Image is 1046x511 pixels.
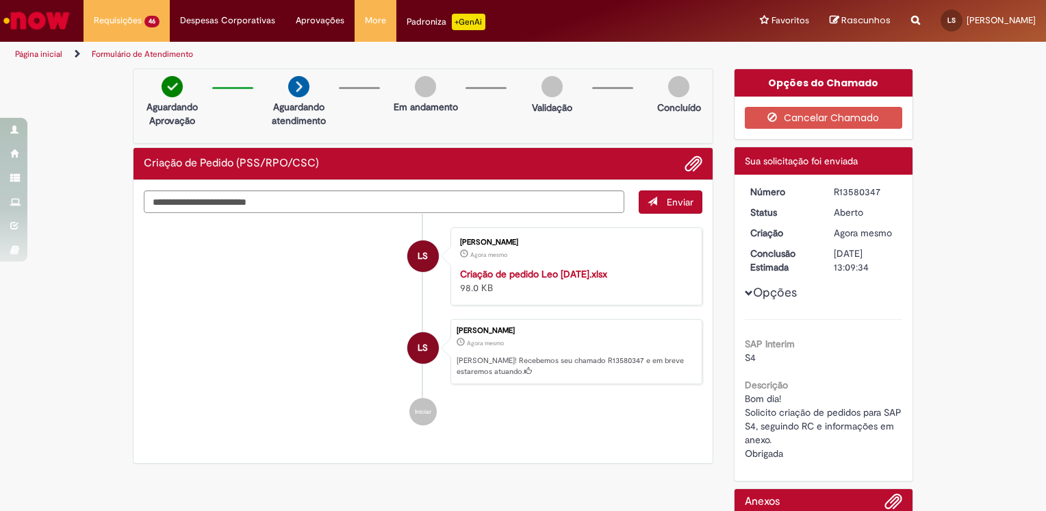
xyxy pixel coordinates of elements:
[162,76,183,97] img: check-circle-green.png
[745,351,756,364] span: S4
[841,14,891,27] span: Rascunhos
[418,240,428,273] span: LS
[470,251,507,259] time: 30/09/2025 10:09:27
[144,319,702,385] li: Lidiane Scotti Santos
[144,158,319,170] h2: Criação de Pedido (PSS/RPO/CSC) Histórico de tíquete
[92,49,193,60] a: Formulário de Atendimento
[394,100,458,114] p: Em andamento
[745,338,795,350] b: SAP Interim
[407,332,439,364] div: Lidiane Scotti Santos
[94,14,142,27] span: Requisições
[457,356,695,377] p: [PERSON_NAME]! Recebemos seu chamado R13580347 e em breve estaremos atuando.
[144,190,624,214] textarea: Digite sua mensagem aqui...
[668,76,689,97] img: img-circle-grey.png
[947,16,956,25] span: LS
[740,226,824,240] dt: Criação
[407,14,485,30] div: Padroniza
[532,101,572,114] p: Validação
[452,14,485,30] p: +GenAi
[180,14,275,27] span: Despesas Corporativas
[745,155,858,167] span: Sua solicitação foi enviada
[144,16,160,27] span: 46
[296,14,344,27] span: Aprovações
[460,268,607,280] a: Criação de pedido Leo [DATE].xlsx
[740,247,824,274] dt: Conclusão Estimada
[139,100,205,127] p: Aguardando Aprovação
[745,392,904,460] span: Bom dia! Solicito criação de pedidos para SAP S4, seguindo RC e informações em anexo. Obrigada
[541,76,563,97] img: img-circle-grey.png
[460,267,688,295] div: 98.0 KB
[834,226,897,240] div: 30/09/2025 10:09:31
[771,14,809,27] span: Favoritos
[834,185,897,199] div: R13580347
[834,227,892,239] span: Agora mesmo
[685,155,702,173] button: Adicionar anexos
[415,76,436,97] img: img-circle-grey.png
[144,214,702,440] ul: Histórico de tíquete
[266,100,332,127] p: Aguardando atendimento
[740,185,824,199] dt: Número
[834,247,897,274] div: [DATE] 13:09:34
[470,251,507,259] span: Agora mesmo
[834,205,897,219] div: Aberto
[639,190,702,214] button: Enviar
[288,76,309,97] img: arrow-next.png
[467,339,504,347] span: Agora mesmo
[10,42,687,67] ul: Trilhas de página
[1,7,72,34] img: ServiceNow
[745,379,788,391] b: Descrição
[735,69,913,97] div: Opções do Chamado
[460,238,688,247] div: [PERSON_NAME]
[15,49,62,60] a: Página inicial
[967,14,1036,26] span: [PERSON_NAME]
[740,205,824,219] dt: Status
[745,496,780,508] h2: Anexos
[830,14,891,27] a: Rascunhos
[467,339,504,347] time: 30/09/2025 10:09:31
[407,240,439,272] div: Lidiane Scotti Santos
[457,327,695,335] div: [PERSON_NAME]
[667,196,693,208] span: Enviar
[365,14,386,27] span: More
[657,101,701,114] p: Concluído
[418,332,428,364] span: LS
[745,107,903,129] button: Cancelar Chamado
